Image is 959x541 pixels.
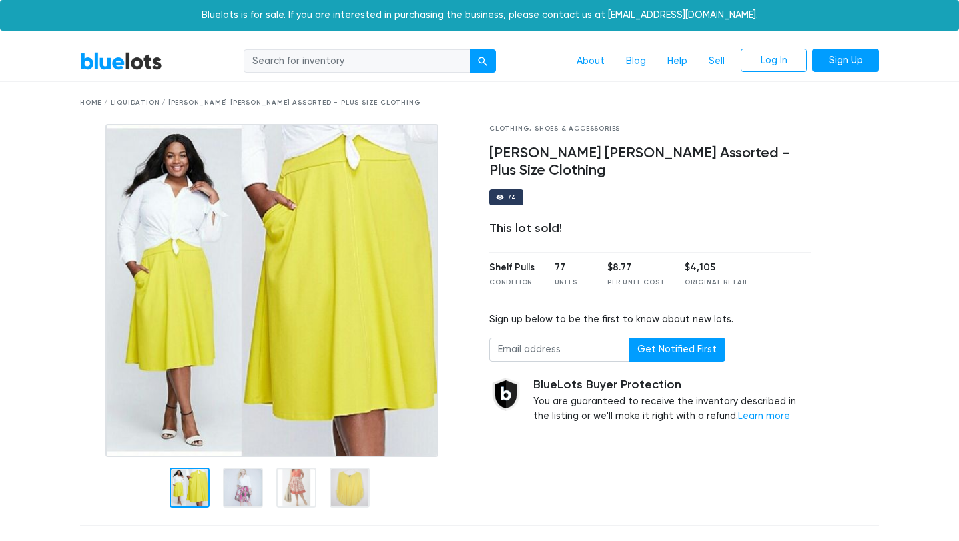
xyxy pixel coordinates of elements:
div: You are guaranteed to receive the inventory described in the listing or we'll make it right with ... [533,378,811,424]
div: Units [555,278,588,288]
a: Log In [741,49,807,73]
div: Shelf Pulls [489,261,535,275]
a: Blog [615,49,657,74]
img: 3ec5bc1c-63f6-4eee-9c10-b2af807d1402-1605575265.jpg [105,124,438,457]
img: buyer_protection_shield-3b65640a83011c7d3ede35a8e5a80bfdfaa6a97447f0071c1475b91a4b0b3d01.png [489,378,523,411]
div: 74 [507,194,517,201]
div: Home / Liquidation / [PERSON_NAME] [PERSON_NAME] Assorted - Plus Size Clothing [80,98,879,108]
a: Sign Up [812,49,879,73]
h5: BlueLots Buyer Protection [533,378,811,392]
a: Learn more [738,410,790,422]
h4: [PERSON_NAME] [PERSON_NAME] Assorted - Plus Size Clothing [489,145,811,179]
div: Clothing, Shoes & Accessories [489,124,811,134]
div: Original Retail [685,278,749,288]
a: Help [657,49,698,74]
input: Email address [489,338,629,362]
div: This lot sold! [489,221,811,236]
div: Condition [489,278,535,288]
div: Per Unit Cost [607,278,665,288]
a: Sell [698,49,735,74]
a: BlueLots [80,51,162,71]
input: Search for inventory [244,49,470,73]
div: $4,105 [685,261,749,275]
div: 77 [555,261,588,275]
a: About [566,49,615,74]
div: $8.77 [607,261,665,275]
button: Get Notified First [629,338,725,362]
div: Sign up below to be the first to know about new lots. [489,312,811,327]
